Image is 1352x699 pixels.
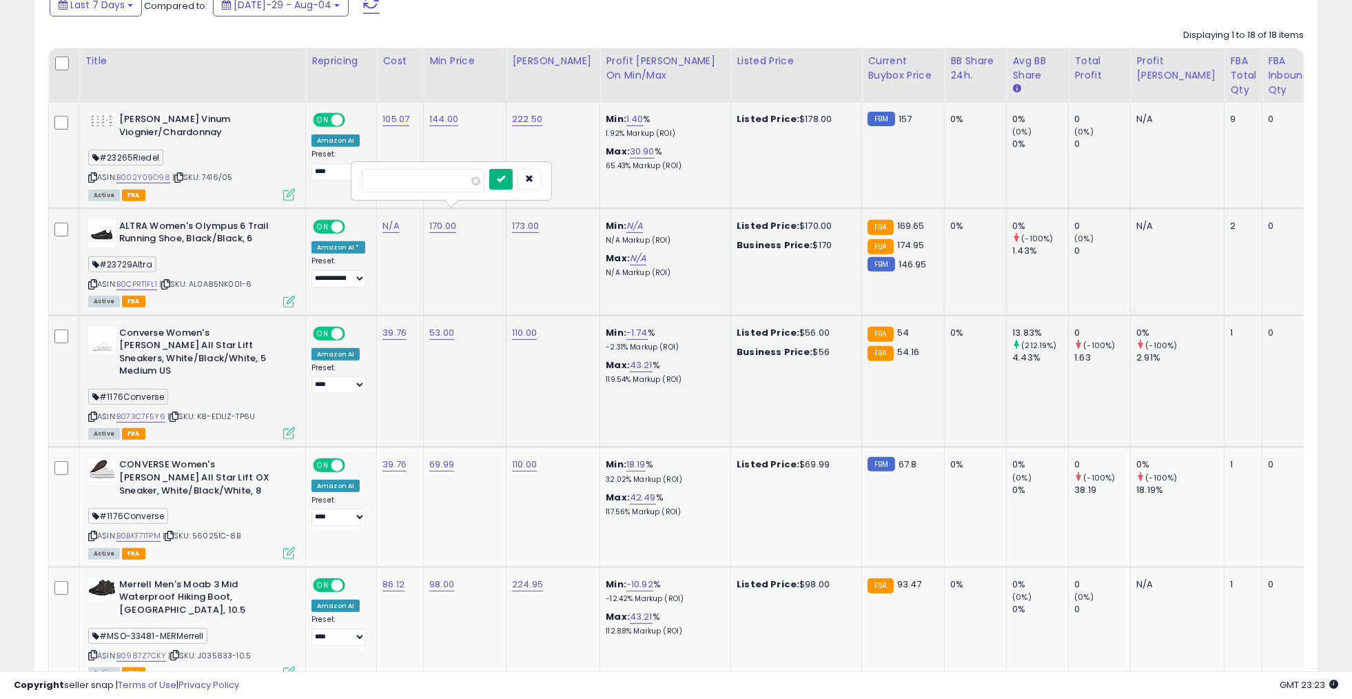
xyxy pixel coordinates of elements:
img: 31BdswbXymL._SL40_.jpg [88,113,116,127]
div: Amazon AI [311,600,360,612]
small: (0%) [1012,126,1032,137]
img: 31m3lPTmF-L._SL40_.jpg [88,220,116,247]
div: Preset: [311,150,366,181]
div: $170 [737,239,851,252]
div: Profit [PERSON_NAME] [1136,54,1218,83]
a: 98.00 [429,578,454,591]
div: FBA Total Qty [1230,54,1256,97]
p: 32.02% Markup (ROI) [606,475,720,485]
div: % [606,145,720,171]
span: 174.95 [897,239,925,252]
img: 31wt3vRLh8L._SL40_.jpg [88,458,116,481]
div: 38.19 [1074,484,1130,496]
div: ASIN: [88,458,295,557]
span: 2025-08-12 23:23 GMT [1280,678,1338,691]
small: FBA [868,578,893,594]
b: Listed Price: [737,326,799,339]
div: N/A [1136,220,1213,232]
span: #MSO-33481-MERMerrell [88,628,207,644]
span: ON [314,221,331,232]
a: 43.21 [630,358,653,372]
div: % [606,492,720,517]
span: 67.8 [899,458,917,471]
b: Listed Price: [737,578,799,591]
div: Amazon AI [311,348,360,361]
small: (212.19%) [1021,340,1056,351]
b: [PERSON_NAME] Vinum Viognier/Chardonnay [119,113,287,142]
div: N/A [1136,578,1213,591]
div: Listed Price [737,54,856,68]
a: 224.95 [512,578,543,591]
img: 2181FoMUrwL._SL40_.jpg [88,327,116,354]
div: 1 [1230,458,1251,471]
span: #1176Converse [88,389,168,405]
a: -1.74 [626,326,648,340]
div: N/A [1136,113,1213,125]
a: B002Y09D98 [116,172,170,183]
div: 0 [1074,138,1130,150]
div: 0% [1012,578,1068,591]
a: N/A [630,252,646,265]
div: 1 [1230,578,1251,591]
span: FBA [122,428,145,440]
b: Min: [606,326,626,339]
span: All listings currently available for purchase on Amazon [88,296,120,307]
span: OFF [343,114,365,126]
span: | SKU: J035833-10.5 [168,650,251,661]
div: Amazon AI [311,480,360,492]
th: The percentage added to the cost of goods (COGS) that forms the calculator for Min & Max prices. [600,48,731,103]
a: Privacy Policy [178,678,239,691]
div: Profit [PERSON_NAME] on Min/Max [606,54,725,83]
b: Business Price: [737,345,812,358]
span: | SKU: K8-EDUZ-TP6U [167,411,255,422]
b: Merrell Men's Moab 3 Mid Waterproof Hiking Boot, [GEOGRAPHIC_DATA], 10.5 [119,578,287,620]
small: FBA [868,239,893,254]
div: 18.19% [1136,484,1224,496]
div: 0 [1268,327,1304,339]
a: 39.76 [382,326,407,340]
b: Business Price: [737,239,812,252]
span: | SKU: 560251C-8B [163,530,240,541]
small: (0%) [1074,126,1094,137]
div: % [606,578,720,604]
b: Min: [606,458,626,471]
b: Min: [606,578,626,591]
div: BB Share 24h. [950,54,1001,83]
span: | SKU: AL0A85NK001-6 [159,278,252,290]
img: 41-oi3pOJhL._SL40_.jpg [88,578,116,599]
div: [PERSON_NAME] [512,54,594,68]
div: Title [85,54,300,68]
a: 110.00 [512,326,537,340]
a: 69.99 [429,458,454,472]
small: (0%) [1012,472,1032,483]
div: 0 [1074,220,1130,232]
div: 13.83% [1012,327,1068,339]
a: -10.92 [626,578,653,591]
div: 0% [1012,113,1068,125]
small: FBM [868,457,894,472]
span: ON [314,327,331,339]
span: All listings currently available for purchase on Amazon [88,190,120,201]
div: 0% [1012,220,1068,232]
div: $178.00 [737,113,851,125]
div: 0% [1012,603,1068,616]
a: B073C7F5Y6 [116,411,165,423]
div: 0 [1074,578,1130,591]
div: 1.43% [1012,245,1068,257]
span: ON [314,114,331,126]
span: #23729Altra [88,256,156,272]
div: 0 [1074,113,1130,125]
b: Listed Price: [737,112,799,125]
div: ASIN: [88,327,295,438]
div: Amazon AI [311,134,360,147]
small: Avg BB Share. [1012,83,1021,95]
div: 4.43% [1012,352,1068,364]
div: ASIN: [88,220,295,306]
b: Max: [606,610,630,623]
span: ON [314,579,331,591]
div: Repricing [311,54,371,68]
small: (-100%) [1145,472,1177,483]
div: 0 [1074,245,1130,257]
div: 1 [1230,327,1251,339]
a: Terms of Use [118,678,176,691]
